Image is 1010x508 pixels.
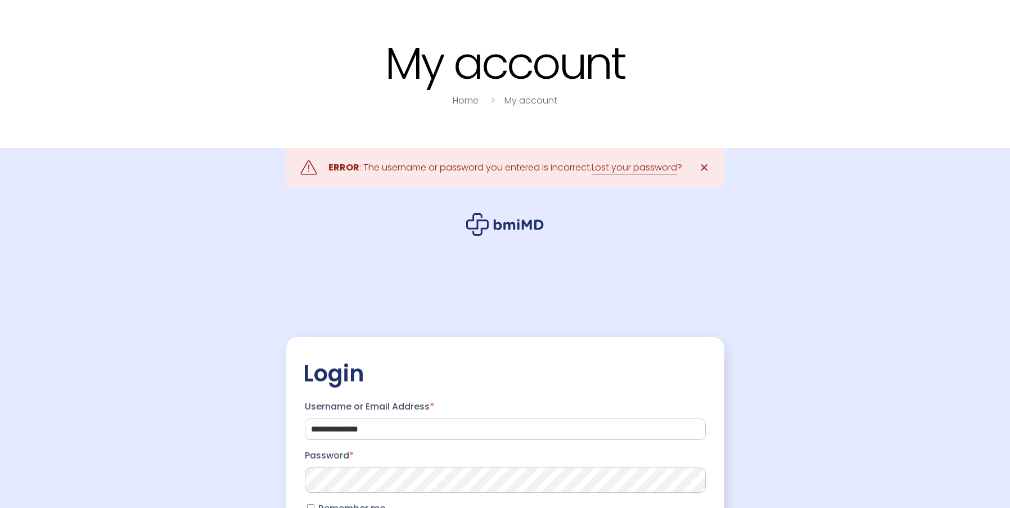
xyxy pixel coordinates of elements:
strong: ERROR [328,161,359,174]
label: Username or Email Address [305,398,706,416]
a: Lost your password [592,161,677,174]
div: : The username or password you entered is incorrect. ? [328,160,682,176]
h2: Login [303,359,707,388]
h1: My account [151,39,859,87]
span: ✕ [700,160,709,176]
label: Password [305,447,706,465]
a: Home [453,94,479,107]
a: My account [504,94,557,107]
i: breadcrumbs separator [486,94,499,107]
a: ✕ [693,156,716,179]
